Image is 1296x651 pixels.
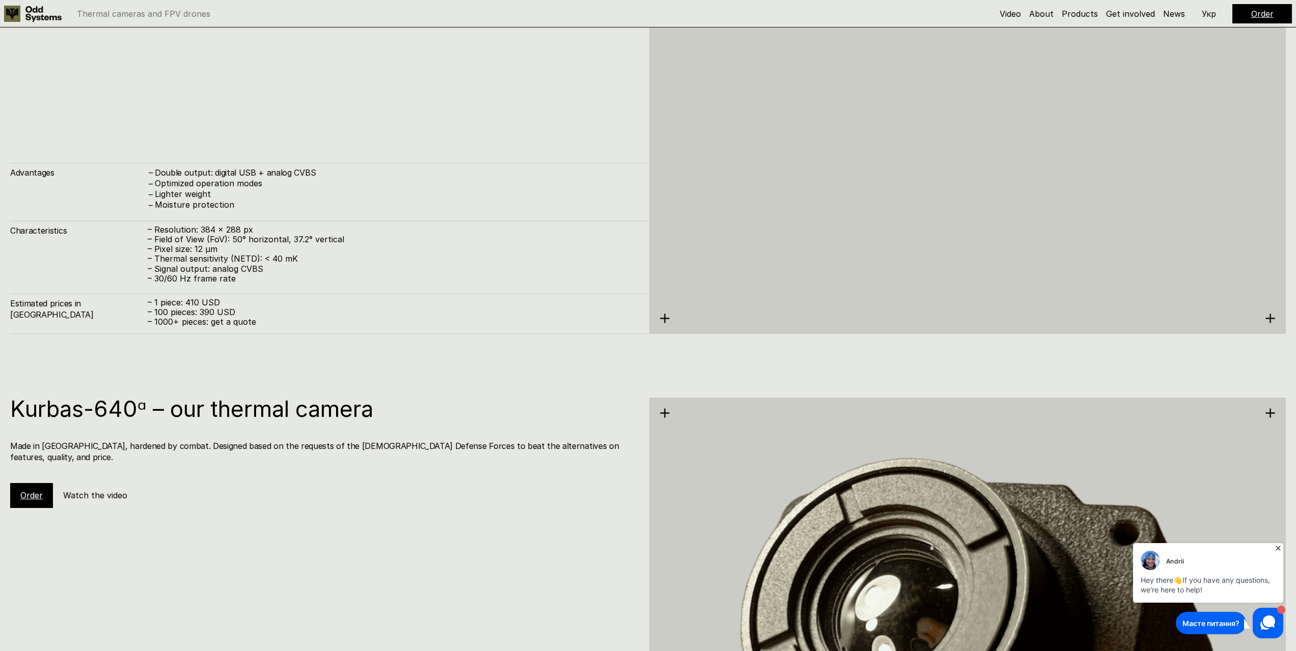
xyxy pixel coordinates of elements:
[20,490,43,500] a: Order
[1130,540,1286,641] iframe: HelpCrunch
[1106,9,1155,19] a: Get involved
[149,200,153,211] h4: –
[1000,9,1021,19] a: Video
[1163,9,1185,19] a: News
[1029,9,1054,19] a: About
[149,189,153,200] h4: –
[148,244,637,254] p: – Pixel size: 12 µm
[77,10,210,18] p: Thermal cameras and FPV drones
[148,235,637,244] p: – Field of View (FoV): 50° horizontal, 37.2° vertical
[148,225,637,235] p: – Resolution: 384 x 288 px
[63,490,127,501] h5: Watch the video
[1202,10,1216,18] p: Укр
[155,200,637,210] p: Moisture protection
[155,189,637,199] p: Lighter weight
[148,264,637,274] p: – Signal output: analog CVBS
[10,167,148,178] h4: Advantages
[10,298,148,321] h4: Estimated prices in [GEOGRAPHIC_DATA]
[1251,9,1274,19] a: Order
[149,178,153,189] h4: –
[10,440,637,463] h4: Made in [GEOGRAPHIC_DATA], hardened by combat. Designed based on the requests of the [DEMOGRAPHIC...
[148,298,637,327] p: – 1 piece: 410 USD – 100 pieces: 390 USD – 1000+ pieces: get a quote
[149,166,153,178] h4: –
[155,167,637,178] h4: Double output: digital USB + analog CVBS
[10,225,148,236] h4: Characteristics
[148,254,637,264] p: – Thermal sensitivity (NETD): < 40 mK
[1062,9,1098,19] a: Products
[148,274,637,284] p: – 30/60 Hz frame rate
[155,179,637,188] p: Optimized operation modes
[10,398,637,420] h1: Kurbas-640ᵅ – our thermal camera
